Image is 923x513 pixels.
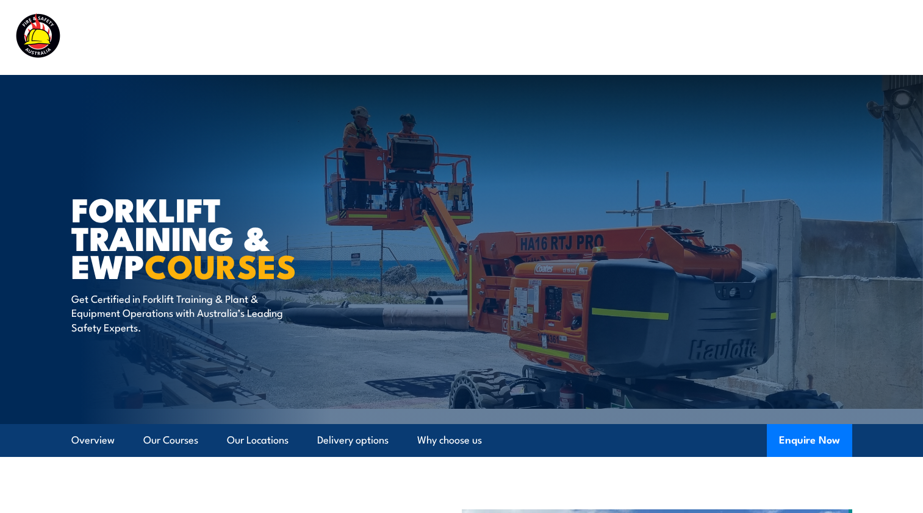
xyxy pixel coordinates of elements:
[71,194,373,280] h1: Forklift Training & EWP
[827,21,866,54] a: Contact
[260,21,299,54] a: Courses
[227,424,289,456] a: Our Locations
[143,424,198,456] a: Our Courses
[606,21,651,54] a: About Us
[71,424,115,456] a: Overview
[317,424,389,456] a: Delivery options
[767,424,852,457] button: Enquire Now
[417,424,482,456] a: Why choose us
[731,21,800,54] a: Learner Portal
[434,21,579,54] a: Emergency Response Services
[145,239,296,290] strong: COURSES
[326,21,407,54] a: Course Calendar
[678,21,705,54] a: News
[71,291,294,334] p: Get Certified in Forklift Training & Plant & Equipment Operations with Australia’s Leading Safety...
